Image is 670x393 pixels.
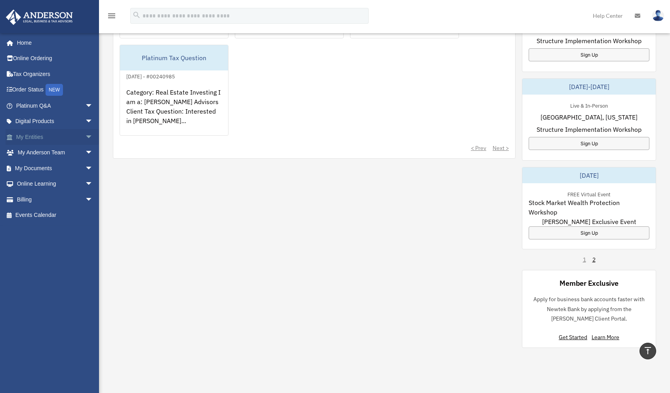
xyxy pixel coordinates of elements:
span: [GEOGRAPHIC_DATA], [US_STATE] [541,112,638,122]
i: menu [107,11,116,21]
div: [DATE] [522,167,656,183]
span: arrow_drop_down [85,176,101,192]
span: arrow_drop_down [85,145,101,161]
i: search [132,11,141,19]
a: Tax Organizers [6,66,105,82]
div: [DATE] - #00240985 [120,72,181,80]
a: vertical_align_top [640,343,656,359]
div: NEW [46,84,63,96]
a: Platinum Tax Question[DATE] - #00240985Category: Real Estate Investing I am a: [PERSON_NAME] Advi... [120,45,228,136]
a: Home [6,35,101,51]
span: arrow_drop_down [85,192,101,208]
span: Structure Implementation Workshop [537,36,641,46]
a: Sign Up [529,137,649,150]
p: Apply for business bank accounts faster with Newtek Bank by applying from the [PERSON_NAME] Clien... [529,294,649,324]
span: arrow_drop_down [85,114,101,130]
div: Category: Real Estate Investing I am a: [PERSON_NAME] Advisors Client Tax Question: Interested in... [120,81,228,143]
a: 2 [592,256,596,264]
img: Anderson Advisors Platinum Portal [4,9,75,25]
span: arrow_drop_down [85,160,101,177]
a: My Documentsarrow_drop_down [6,160,105,176]
div: Live & In-Person [564,101,614,109]
div: FREE Virtual Event [561,190,617,198]
a: Online Learningarrow_drop_down [6,176,105,192]
a: My Anderson Teamarrow_drop_down [6,145,105,161]
a: Platinum Q&Aarrow_drop_down [6,98,105,114]
a: menu [107,14,116,21]
span: arrow_drop_down [85,129,101,145]
div: Platinum Tax Question [120,45,228,70]
i: vertical_align_top [643,346,653,355]
a: Online Ordering [6,51,105,66]
img: User Pic [652,10,664,21]
a: Learn More [592,334,619,341]
div: Member Exclusive [560,278,618,288]
span: arrow_drop_down [85,98,101,114]
a: Order StatusNEW [6,82,105,98]
a: My Entitiesarrow_drop_down [6,129,105,145]
span: [PERSON_NAME] Exclusive Event [542,217,636,226]
a: Digital Productsarrow_drop_down [6,114,105,129]
a: Events Calendar [6,207,105,223]
span: Structure Implementation Workshop [537,125,641,134]
span: Stock Market Wealth Protection Workshop [529,198,649,217]
a: Sign Up [529,226,649,239]
a: Get Started [559,334,590,341]
div: [DATE]-[DATE] [522,79,656,95]
a: Sign Up [529,48,649,61]
a: Billingarrow_drop_down [6,192,105,207]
